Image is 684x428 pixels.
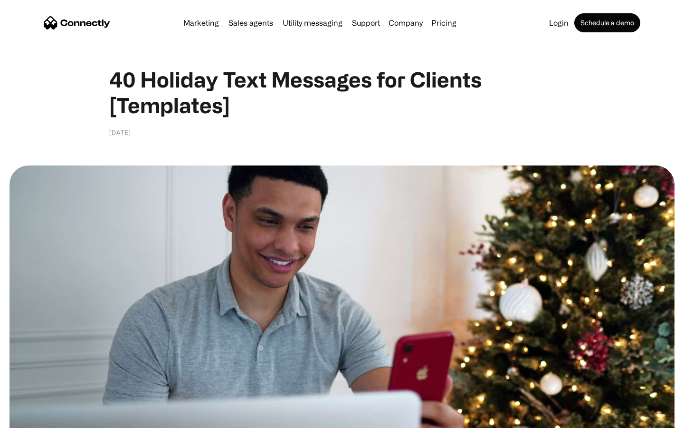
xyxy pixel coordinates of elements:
ul: Language list [19,411,57,425]
div: [DATE] [109,127,131,137]
a: Schedule a demo [574,13,640,32]
a: Sales agents [225,19,277,27]
a: Support [348,19,384,27]
h1: 40 Holiday Text Messages for Clients [Templates] [109,67,575,118]
a: Marketing [180,19,223,27]
aside: Language selected: English [9,411,57,425]
a: Pricing [427,19,460,27]
a: Login [545,19,572,27]
div: Company [389,16,423,29]
a: Utility messaging [279,19,346,27]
